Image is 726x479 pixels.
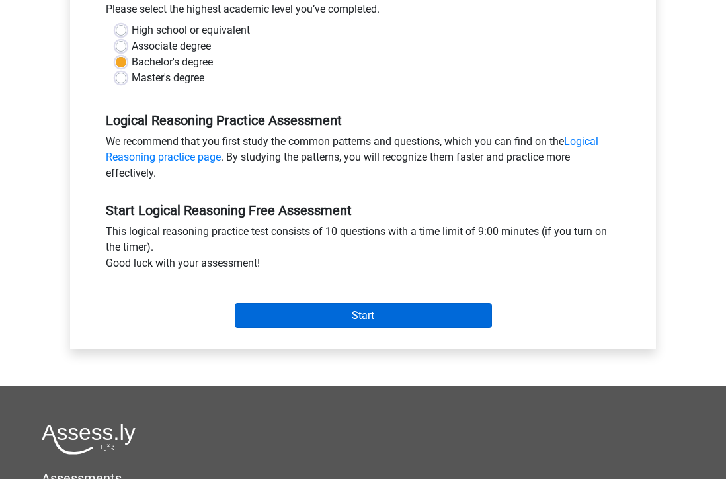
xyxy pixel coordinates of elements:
[96,134,630,187] div: We recommend that you first study the common patterns and questions, which you can find on the . ...
[96,224,630,277] div: This logical reasoning practice test consists of 10 questions with a time limit of 9:00 minutes (...
[96,1,630,22] div: Please select the highest academic level you’ve completed.
[42,423,136,455] img: Assessly logo
[132,38,211,54] label: Associate degree
[106,112,620,128] h5: Logical Reasoning Practice Assessment
[106,202,620,218] h5: Start Logical Reasoning Free Assessment
[132,54,213,70] label: Bachelor's degree
[132,70,204,86] label: Master's degree
[235,303,492,328] input: Start
[132,22,250,38] label: High school or equivalent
